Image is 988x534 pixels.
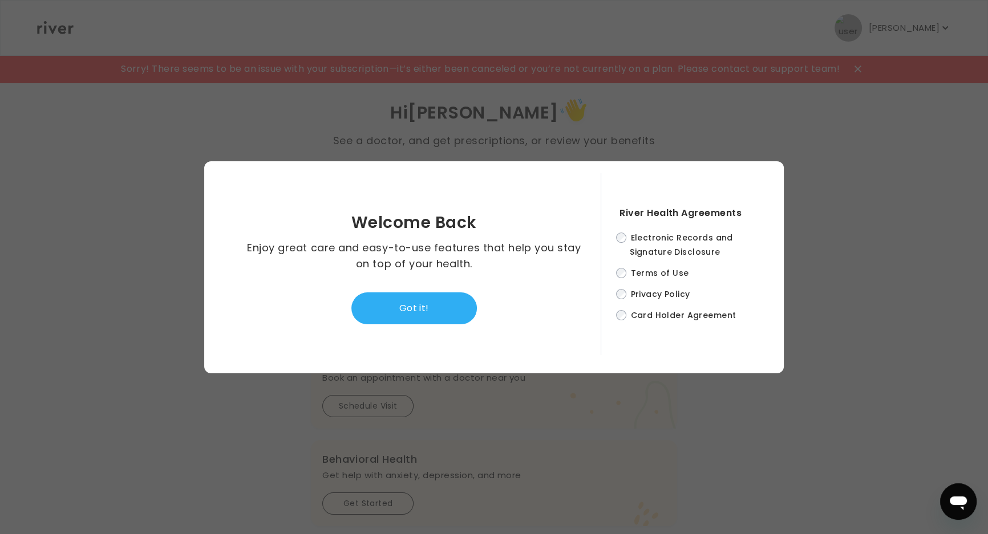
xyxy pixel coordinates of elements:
p: Enjoy great care and easy-to-use features that help you stay on top of your health. [246,240,582,272]
span: Card Holder Agreement [630,309,736,321]
h3: Welcome Back [351,215,477,231]
h4: River Health Agreements [619,205,761,221]
span: Privacy Policy [630,288,690,300]
span: Terms of Use [630,267,689,279]
button: Got it! [351,292,477,324]
iframe: Button to launch messaging window [940,483,977,520]
span: Electronic Records and Signature Disclosure [630,232,733,258]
